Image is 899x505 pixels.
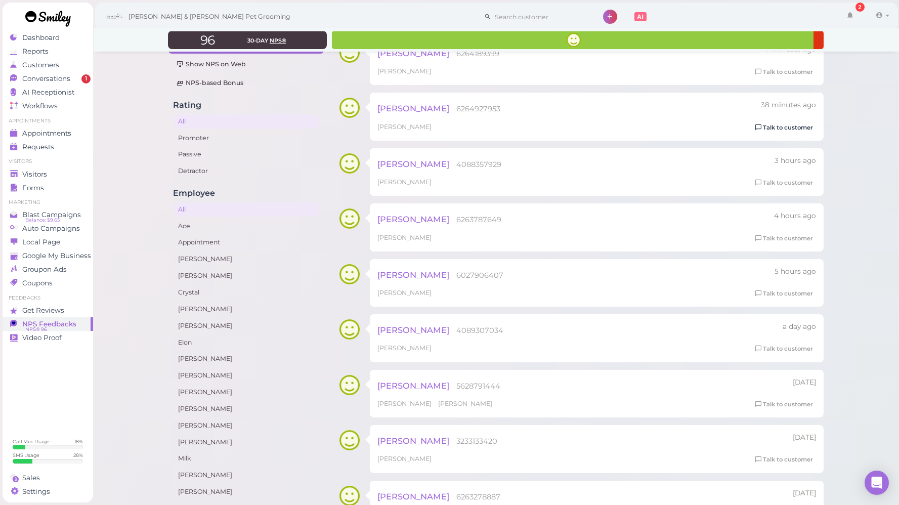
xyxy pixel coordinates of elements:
div: 10/10 04:33pm [761,100,816,110]
span: [PERSON_NAME] & [PERSON_NAME] Pet Grooming [129,3,290,31]
li: Feedbacks [3,294,93,302]
a: [PERSON_NAME] [173,485,319,499]
span: [PERSON_NAME] [377,270,449,280]
span: [PERSON_NAME] [377,381,449,391]
span: 6027906407 [456,271,503,280]
a: Talk to customer [752,67,816,77]
span: Appointments [22,129,71,138]
a: Appointments [3,127,93,140]
a: All [173,202,319,217]
span: 5628791444 [456,382,500,391]
span: Blast Campaigns [22,211,81,219]
a: [PERSON_NAME] [173,435,319,449]
a: Blast Campaigns Balance: $9.65 [3,208,93,222]
span: Local Page [22,238,60,246]
a: Elon [173,335,319,350]
span: 30-day [247,37,268,44]
a: Settings [3,485,93,498]
div: 28 % [73,452,83,458]
span: Workflows [22,102,58,110]
a: Reports [3,45,93,58]
span: [PERSON_NAME] [377,400,433,407]
span: 4089307034 [456,326,503,335]
a: Talk to customer [752,399,816,410]
input: Search customer [491,9,589,25]
a: Visitors [3,167,93,181]
span: Groupon Ads [22,265,67,274]
span: 4088357929 [456,160,501,169]
div: 2 [855,3,865,12]
a: [PERSON_NAME] [173,269,319,283]
span: 6264927953 [456,104,500,113]
a: Promoter [173,131,319,145]
span: AI Receptionist [22,88,74,97]
a: Ace [173,219,319,233]
span: [PERSON_NAME] [377,214,449,224]
a: [PERSON_NAME] [173,468,319,482]
span: [PERSON_NAME] [377,178,432,186]
span: NPS® [270,37,286,44]
a: [PERSON_NAME] [173,418,319,433]
span: Conversations [22,74,70,83]
span: Forms [22,184,44,192]
span: NPS® 96 [25,325,47,333]
div: 10/08 03:12pm [793,488,816,498]
a: Get Reviews [3,304,93,317]
span: Get Reviews [22,306,64,315]
a: Video Proof [3,331,93,345]
a: [PERSON_NAME] [173,252,319,266]
span: Dashboard [22,33,60,42]
a: Conversations 1 [3,72,93,86]
a: [PERSON_NAME] [173,368,319,383]
a: Dashboard [3,31,93,45]
a: Show NPS on Web [168,56,324,72]
span: [PERSON_NAME] [377,159,449,169]
span: [PERSON_NAME] [377,455,432,462]
a: Auto Campaigns [3,222,93,235]
span: Requests [22,143,54,151]
a: [PERSON_NAME] [173,302,319,316]
span: 3233133420 [456,437,497,446]
a: Passive [173,147,319,161]
span: NPS Feedbacks [22,320,76,328]
li: Appointments [3,117,93,124]
div: Show NPS on Web [177,60,316,69]
span: [PERSON_NAME] [377,344,432,352]
div: NPS-based Bonus [177,78,316,88]
a: [PERSON_NAME] [173,319,319,333]
a: Workflows [3,99,93,113]
a: Talk to customer [752,178,816,188]
a: Talk to customer [752,122,816,133]
a: Talk to customer [752,233,816,244]
li: Visitors [3,158,93,165]
a: Google My Business [3,249,93,263]
span: [PERSON_NAME] [377,234,432,241]
div: 10/09 03:58pm [783,322,816,332]
span: Video Proof [22,333,62,342]
div: 18 % [74,438,83,445]
span: 6263787649 [456,215,501,224]
a: Talk to customer [752,454,816,465]
div: 10/10 01:59pm [775,156,816,166]
span: [PERSON_NAME] [377,67,432,75]
div: Open Intercom Messenger [865,471,889,495]
li: Marketing [3,199,93,206]
a: Customers [3,58,93,72]
div: 10/10 11:55am [775,267,816,277]
div: 10/08 04:07pm [793,433,816,443]
span: Settings [22,487,50,496]
a: Requests [3,140,93,154]
a: [PERSON_NAME] [173,385,319,399]
a: [PERSON_NAME] [173,402,319,416]
span: [PERSON_NAME] [377,491,449,501]
a: Detractor [173,164,319,178]
a: Crystal [173,285,319,300]
span: 6263278887 [456,492,500,501]
span: Balance: $9.65 [25,216,60,224]
a: Sales [3,471,93,485]
span: [PERSON_NAME] [377,289,432,297]
div: 10/08 04:33pm [793,377,816,388]
a: NPS Feedbacks NPS® 96 [3,317,93,331]
a: Talk to customer [752,288,816,299]
div: Call Min. Usage [13,438,50,445]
